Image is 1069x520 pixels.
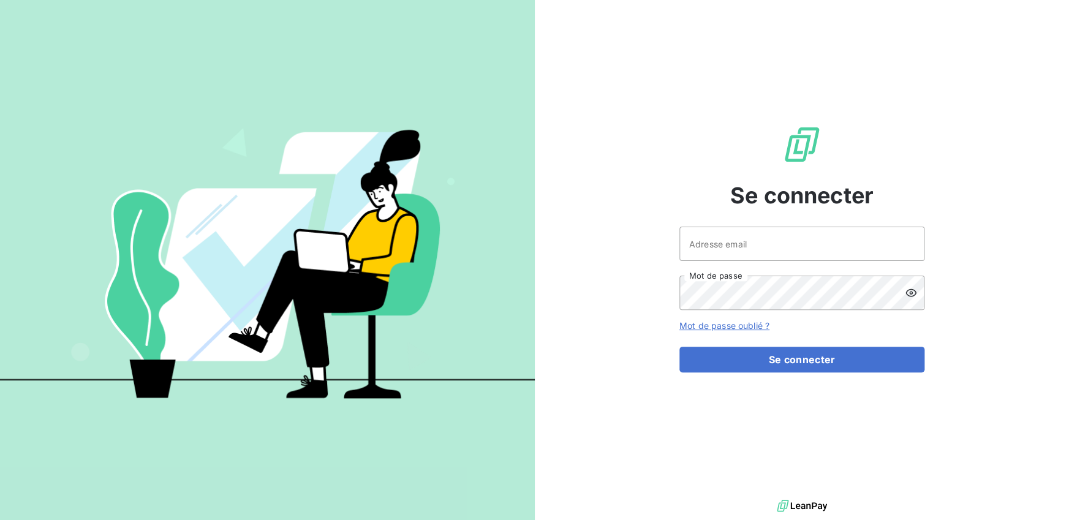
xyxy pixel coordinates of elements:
[679,227,924,261] input: placeholder
[679,347,924,372] button: Se connecter
[730,179,874,212] span: Se connecter
[777,497,827,515] img: logo
[679,320,769,331] a: Mot de passe oublié ?
[782,125,822,164] img: Logo LeanPay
